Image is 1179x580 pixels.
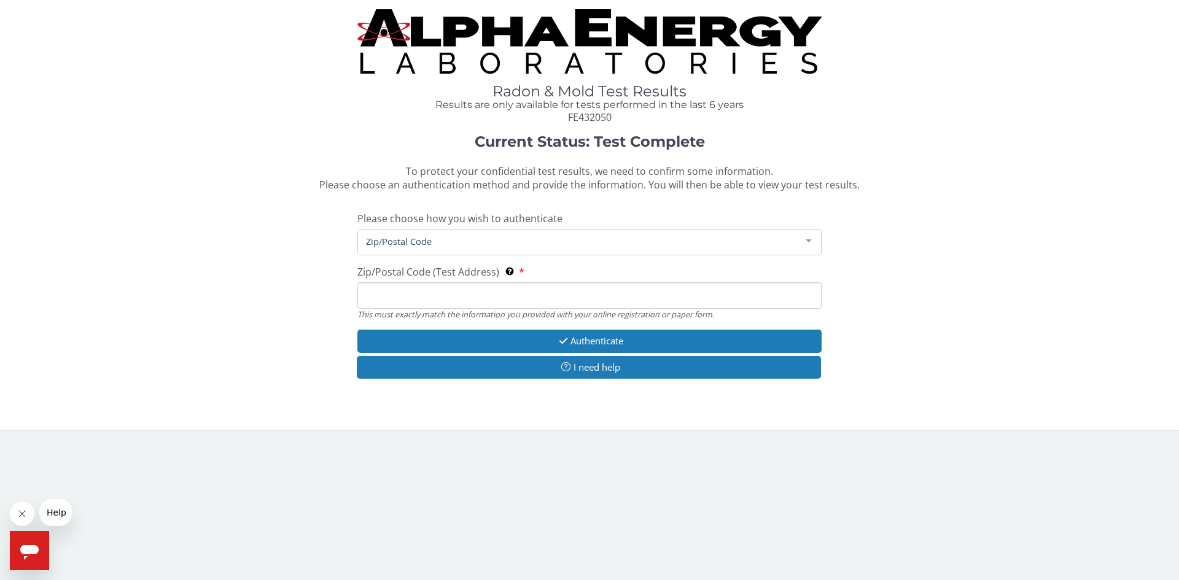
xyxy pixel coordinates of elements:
img: TightCrop.jpg [357,9,822,74]
span: Zip/Postal Code [363,234,796,248]
span: To protect your confidential test results, we need to confirm some information. Please choose an ... [319,164,860,192]
span: Please choose how you wish to authenticate [357,212,562,225]
span: FE432050 [568,110,612,124]
iframe: Button to launch messaging window [10,531,49,570]
strong: Current Status: Test Complete [475,133,705,150]
button: Authenticate [357,330,822,352]
span: Zip/Postal Code (Test Address) [357,265,499,279]
div: This must exactly match the information you provided with your online registration or paper form. [357,309,822,320]
iframe: Close message [10,501,34,526]
h4: Results are only available for tests performed in the last 6 years [357,99,822,110]
iframe: Message from company [39,499,72,526]
h1: Radon & Mold Test Results [357,83,822,99]
button: I need help [357,356,821,379]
